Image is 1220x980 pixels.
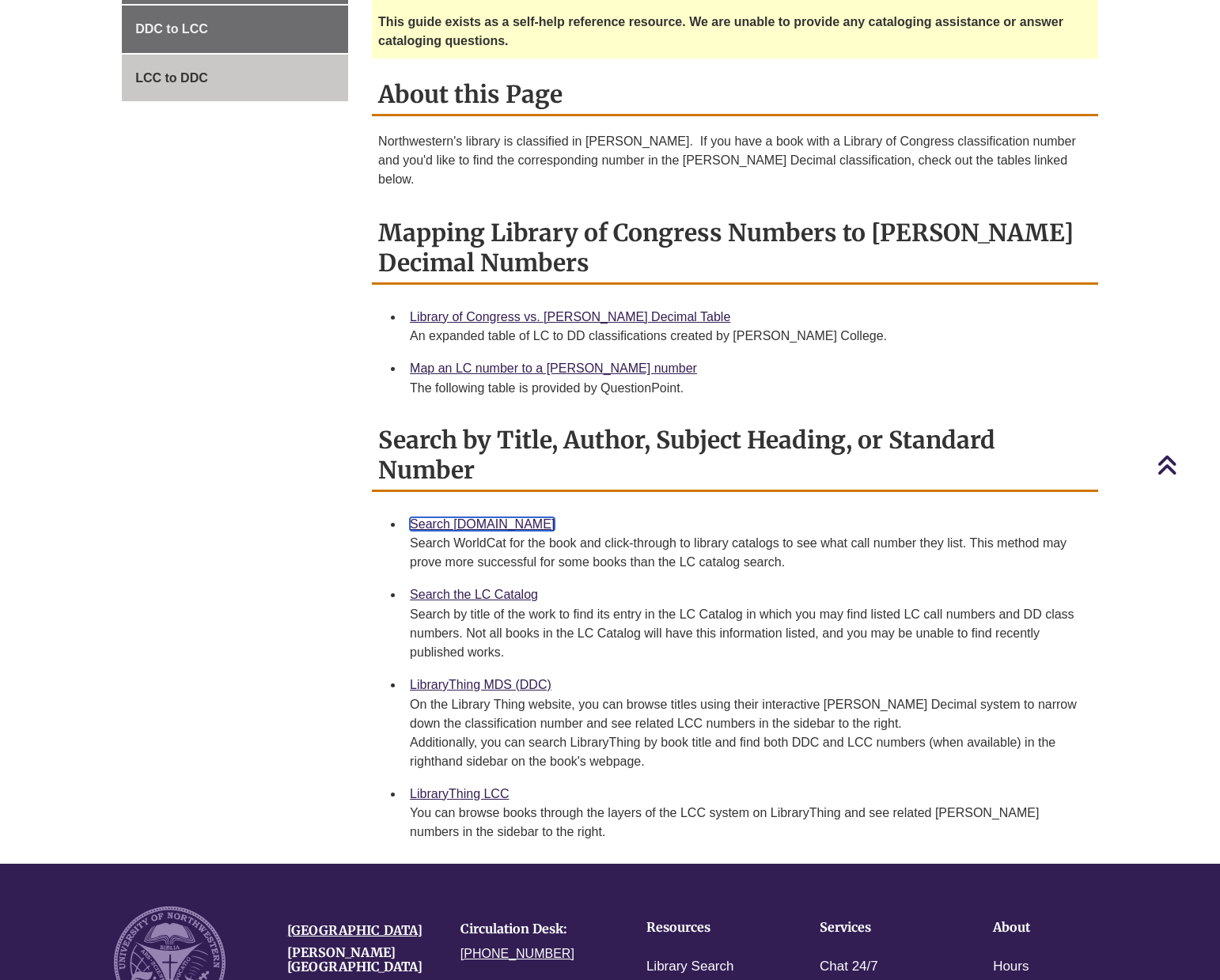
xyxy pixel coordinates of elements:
strong: This guide exists as a self-help reference resource. We are unable to provide any cataloging assi... [378,15,1063,47]
p: Northwestern's library is classified in [PERSON_NAME]. If you have a book with a Library of Congr... [378,132,1092,189]
span: LCC to DDC [135,71,208,85]
div: An expanded table of LC to DD classifications created by [PERSON_NAME] College. [410,327,1085,346]
span: DDC to LCC [135,22,208,36]
div: Search by title of the work to find its entry in the LC Catalog in which you may find listed LC c... [410,605,1085,662]
h4: Services [820,921,944,935]
a: [GEOGRAPHIC_DATA] [287,922,422,938]
a: LCC to DDC [122,55,348,102]
h4: [PERSON_NAME][GEOGRAPHIC_DATA] [287,946,437,974]
a: Search the LC Catalog [410,588,538,601]
a: LibraryThing LCC [410,787,509,800]
a: Library Search [646,955,734,978]
h2: About this Page [372,74,1098,116]
a: Search [DOMAIN_NAME] [410,517,555,531]
h2: Search by Title, Author, Subject Heading, or Standard Number [372,420,1098,492]
a: [PHONE_NUMBER] [460,947,574,960]
div: On the Library Thing website, you can browse titles using their interactive [PERSON_NAME] Decimal... [410,695,1085,771]
div: You can browse books through the layers of the LCC system on LibraryThing and see related [PERSON... [410,804,1085,842]
a: Library of Congress vs. [PERSON_NAME] Decimal Table [410,310,730,324]
div: Search WorldCat for the book and click-through to library catalogs to see what call number they l... [410,534,1085,572]
h4: Resources [646,921,771,935]
a: Hours [993,955,1029,978]
h4: About [993,921,1117,935]
div: The following table is provided by QuestionPoint. [410,379,1085,398]
a: DDC to LCC [122,6,348,53]
h2: Mapping Library of Congress Numbers to [PERSON_NAME] Decimal Numbers [372,213,1098,285]
a: Chat 24/7 [820,955,878,978]
a: LibraryThing MDS (DDC) [410,678,551,691]
a: Back to Top [1157,454,1216,475]
h4: Circulation Desk: [460,922,610,936]
a: Map an LC number to a [PERSON_NAME] number [410,361,697,375]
